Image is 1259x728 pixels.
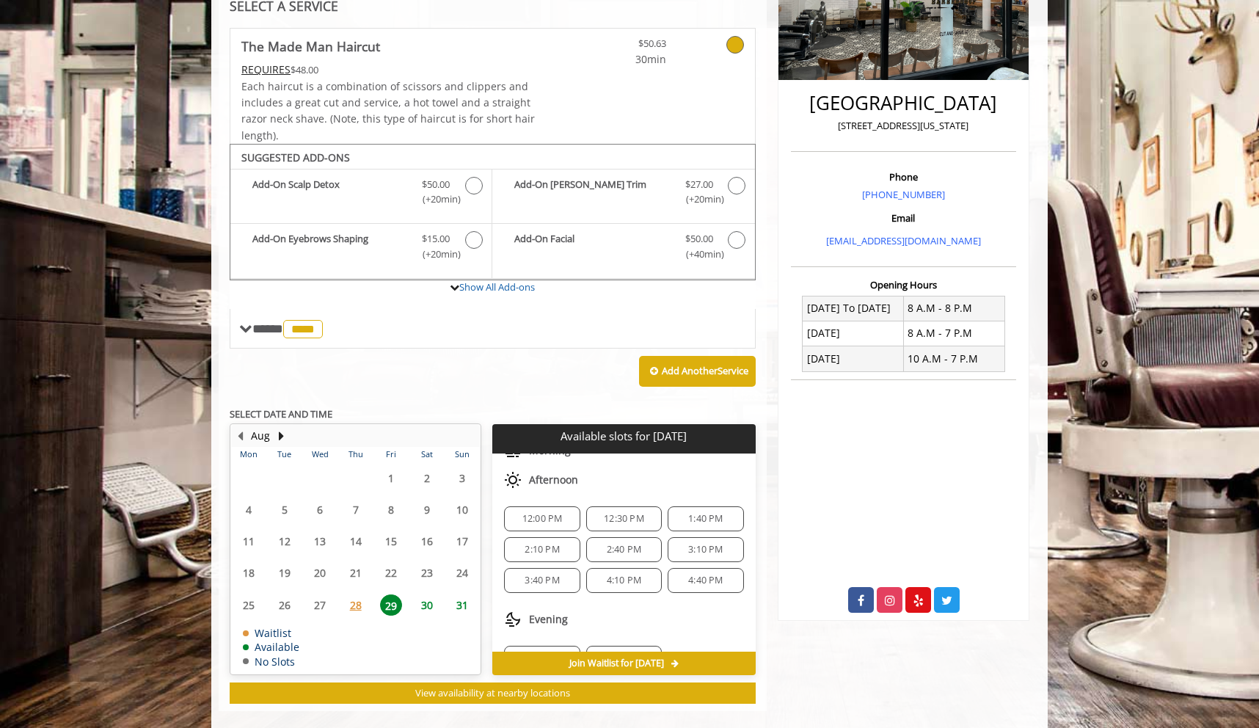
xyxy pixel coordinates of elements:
[795,118,1012,134] p: [STREET_ADDRESS][US_STATE]
[688,575,723,586] span: 4:40 PM
[243,656,299,667] td: No Slots
[241,36,380,57] b: The Made Man Haircut
[677,192,720,207] span: (+20min )
[795,213,1012,223] h3: Email
[251,428,270,444] button: Aug
[409,447,444,462] th: Sat
[607,575,641,586] span: 4:10 PM
[803,346,904,371] td: [DATE]
[803,321,904,346] td: [DATE]
[514,177,670,208] b: Add-On [PERSON_NAME] Trim
[241,62,536,78] div: $48.00
[422,177,450,192] span: $50.00
[500,177,747,211] label: Add-On Beard Trim
[529,445,571,456] span: Morning
[862,188,945,201] a: [PHONE_NUMBER]
[795,172,1012,182] h3: Phone
[604,513,644,525] span: 12:30 PM
[241,62,291,76] span: This service needs some Advance to be paid before we block your appointment
[415,686,570,699] span: View availability at nearby locations
[337,589,373,620] td: Select day28
[230,144,756,280] div: The Made Man Haircut Add-onS
[662,364,748,377] b: Add Another Service
[522,513,563,525] span: 12:00 PM
[529,474,578,486] span: Afternoon
[569,658,664,669] span: Join Waitlist for [DATE]
[337,447,373,462] th: Thu
[903,321,1004,346] td: 8 A.M - 7 P.M
[459,280,535,294] a: Show All Add-ons
[903,346,1004,371] td: 10 A.M - 7 P.M
[504,471,522,489] img: afternoon slots
[345,594,367,616] span: 28
[243,641,299,652] td: Available
[238,231,484,266] label: Add-On Eyebrows Shaping
[685,177,713,192] span: $27.00
[514,231,670,262] b: Add-On Facial
[791,280,1016,290] h3: Opening Hours
[243,627,299,638] td: Waitlist
[234,428,246,444] button: Previous Month
[252,231,407,262] b: Add-On Eyebrows Shaping
[373,589,409,620] td: Select day29
[529,614,568,625] span: Evening
[252,177,407,208] b: Add-On Scalp Detox
[668,537,743,562] div: 3:10 PM
[302,447,337,462] th: Wed
[504,611,522,628] img: evening slots
[415,247,458,262] span: (+20min )
[586,646,662,671] div: 7:30 PM
[241,150,350,164] b: SUGGESTED ADD-ONS
[500,231,747,266] label: Add-On Facial
[445,589,481,620] td: Select day31
[525,575,559,586] span: 3:40 PM
[525,544,559,556] span: 2:10 PM
[586,537,662,562] div: 2:40 PM
[230,682,756,704] button: View availability at nearby locations
[586,506,662,531] div: 12:30 PM
[504,506,580,531] div: 12:00 PM
[498,430,749,443] p: Available slots for [DATE]
[415,192,458,207] span: (+20min )
[668,506,743,531] div: 1:40 PM
[580,51,666,68] span: 30min
[238,177,484,211] label: Add-On Scalp Detox
[688,513,723,525] span: 1:40 PM
[677,247,720,262] span: (+40min )
[826,234,981,247] a: [EMAIL_ADDRESS][DOMAIN_NAME]
[422,231,450,247] span: $15.00
[668,568,743,593] div: 4:40 PM
[451,594,473,616] span: 31
[380,594,402,616] span: 29
[688,544,723,556] span: 3:10 PM
[409,589,444,620] td: Select day30
[504,568,580,593] div: 3:40 PM
[373,447,409,462] th: Fri
[607,544,641,556] span: 2:40 PM
[445,447,481,462] th: Sun
[795,92,1012,114] h2: [GEOGRAPHIC_DATA]
[803,296,904,321] td: [DATE] To [DATE]
[275,428,287,444] button: Next Month
[504,646,580,671] div: 7:00 PM
[639,356,756,387] button: Add AnotherService
[241,79,535,142] span: Each haircut is a combination of scissors and clippers and includes a great cut and service, a ho...
[266,447,302,462] th: Tue
[903,296,1004,321] td: 8 A.M - 8 P.M
[685,231,713,247] span: $50.00
[416,594,438,616] span: 30
[586,568,662,593] div: 4:10 PM
[504,537,580,562] div: 2:10 PM
[231,447,266,462] th: Mon
[230,407,332,421] b: SELECT DATE AND TIME
[580,29,666,68] a: $50.63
